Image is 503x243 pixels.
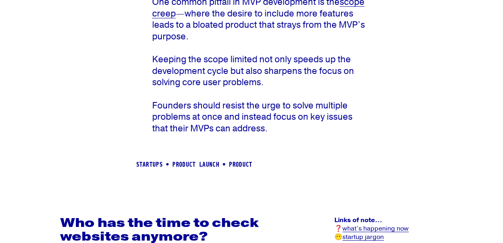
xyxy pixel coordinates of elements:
[342,225,409,233] a: what’s happening now
[136,161,163,168] a: startups
[229,161,252,168] a: product
[342,233,384,241] a: startup jargon
[334,216,382,233] strong: Links of note… ❓
[172,161,219,168] a: product launch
